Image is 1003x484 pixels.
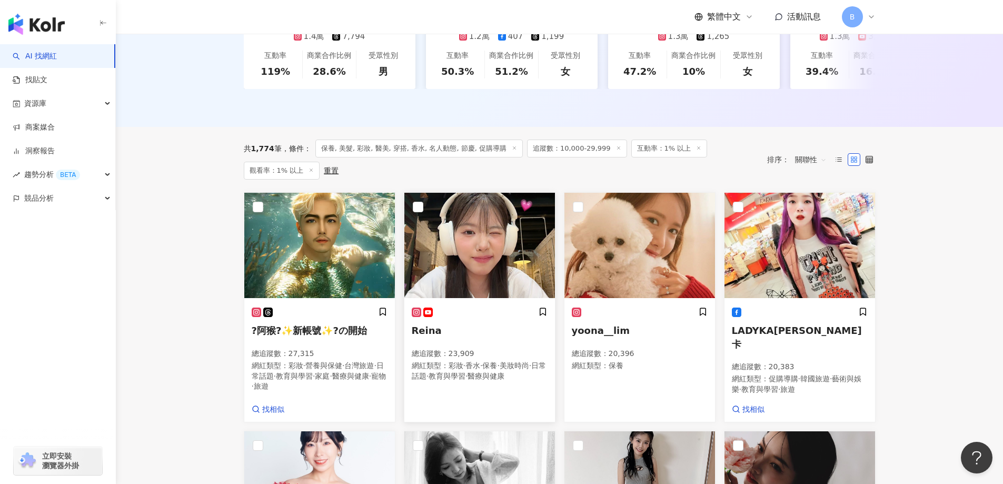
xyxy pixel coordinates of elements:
[733,51,762,61] div: 受眾性別
[465,372,468,380] span: ·
[780,385,795,393] span: 旅遊
[623,65,656,78] div: 47.2%
[342,31,365,42] div: 7,794
[264,51,286,61] div: 互動率
[303,361,305,370] span: ·
[24,92,46,115] span: 資源庫
[527,140,627,157] span: 追蹤數：10,000-29,999
[800,374,830,383] span: 韓國旅遊
[244,192,395,423] a: KOL Avatar?阿猴?✨新帳號✨?の開始總追蹤數：27,315網紅類型：彩妝·營養與保健·台灣旅遊·日常話題·教育與學習·家庭·醫療與健康·寵物·旅遊找相似
[313,372,315,380] span: ·
[252,349,388,359] p: 總追蹤數 ： 27,315
[374,361,376,370] span: ·
[787,12,821,22] span: 活動訊息
[463,361,465,370] span: ·
[806,65,838,78] div: 39.4%
[449,361,463,370] span: 彩妝
[465,361,480,370] span: 香水
[853,51,898,61] div: 商業合作比例
[313,65,345,78] div: 28.6%
[850,11,855,23] span: B
[741,385,778,393] span: 教育與學習
[24,186,54,210] span: 競品分析
[304,31,324,42] div: 1.4萬
[252,325,367,336] span: ?阿猴?✨新帳號✨?の開始
[489,51,533,61] div: 商業合作比例
[262,404,284,415] span: 找相似
[732,325,862,349] span: LADYKA[PERSON_NAME]卡
[315,372,330,380] span: 家庭
[14,447,102,475] a: chrome extension立即安裝 瀏覽器外掛
[276,372,313,380] span: 教育與學習
[707,11,741,23] span: 繁體中文
[480,361,482,370] span: ·
[252,361,384,380] span: 日常話題
[551,51,580,61] div: 受眾性別
[830,374,832,383] span: ·
[707,31,729,42] div: 1,265
[324,166,339,175] div: 重置
[767,151,832,168] div: 排序：
[868,31,891,42] div: 3,650
[289,361,303,370] span: 彩妝
[252,361,388,392] p: 網紅類型 ：
[404,192,555,423] a: KOL AvatarReina總追蹤數：23,909網紅類型：彩妝·香水·保養·美妝時尚·日常話題·教育與學習·醫療與健康
[371,372,386,380] span: 寵物
[254,382,269,390] span: 旅遊
[426,372,429,380] span: ·
[244,193,395,298] img: KOL Avatar
[795,151,827,168] span: 關聯性
[252,404,284,415] a: 找相似
[724,193,875,298] img: KOL Avatar
[369,51,398,61] div: 受眾性別
[252,382,254,390] span: ·
[769,374,798,383] span: 促購導購
[8,14,65,35] img: logo
[342,361,344,370] span: ·
[631,140,708,157] span: 互動率：1% 以上
[743,65,752,78] div: 女
[682,65,705,78] div: 10%
[529,361,531,370] span: ·
[404,193,555,298] img: KOL Avatar
[859,65,892,78] div: 16.1%
[732,362,868,372] p: 總追蹤數 ： 20,383
[495,65,528,78] div: 51.2%
[961,442,992,473] iframe: Help Scout Beacon - Open
[305,361,342,370] span: 營養與保健
[274,372,276,380] span: ·
[244,162,320,180] span: 觀看率：1% 以上
[282,144,311,153] span: 條件 ：
[379,65,388,78] div: 男
[508,31,523,42] div: 407
[482,361,497,370] span: 保養
[412,325,442,336] span: Reina
[429,372,465,380] span: 教育與學習
[564,192,716,423] a: KOL Avataryoona__lim總追蹤數：20,396網紅類型：保養
[732,374,862,393] span: 藝術與娛樂
[572,361,708,371] p: 網紅類型 ：
[261,65,290,78] div: 119%
[497,361,499,370] span: ·
[344,361,374,370] span: 台灣旅遊
[561,65,570,78] div: 女
[244,144,282,153] div: 共 筆
[609,361,623,370] span: 保養
[13,146,55,156] a: 洞察報告
[739,385,741,393] span: ·
[468,372,504,380] span: 醫療與健康
[564,193,715,298] img: KOL Avatar
[412,349,548,359] p: 總追蹤數 ： 23,909
[17,452,37,469] img: chrome extension
[671,51,716,61] div: 商業合作比例
[307,51,351,61] div: 商業合作比例
[412,361,548,381] p: 網紅類型 ：
[732,374,868,394] p: 網紅類型 ：
[24,163,80,186] span: 趨勢分析
[315,140,523,157] span: 保養, 美髮, 彩妝, 醫美, 穿搭, 香水, 名人動態, 節慶, 促購導購
[572,325,630,336] span: yoona__lim
[778,385,780,393] span: ·
[668,31,689,42] div: 1.3萬
[811,51,833,61] div: 互動率
[572,349,708,359] p: 總追蹤數 ： 20,396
